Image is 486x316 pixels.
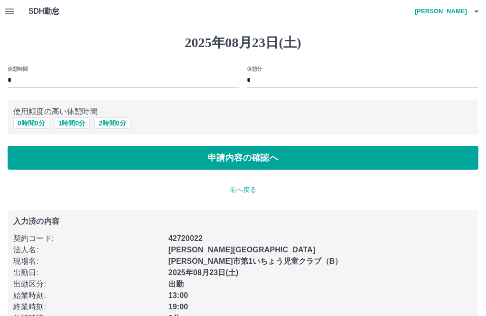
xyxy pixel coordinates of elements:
[168,234,203,242] b: 42720022
[168,291,188,299] b: 13:00
[168,257,343,265] b: [PERSON_NAME]市第1いちょう児童クラブ（B）
[8,35,478,51] h1: 2025年08月23日(土)
[13,290,163,301] p: 始業時刻 :
[13,233,163,244] p: 契約コード :
[94,117,131,129] button: 2時間0分
[13,278,163,290] p: 出勤区分 :
[168,246,316,254] b: [PERSON_NAME][GEOGRAPHIC_DATA]
[13,256,163,267] p: 現場名 :
[168,268,239,277] b: 2025年08月23日(土)
[13,218,473,225] p: 入力済の内容
[54,117,90,129] button: 1時間0分
[168,303,188,311] b: 19:00
[8,65,28,72] label: 休憩時間
[247,65,262,72] label: 休憩分
[8,146,478,170] button: 申請内容の確認へ
[168,280,184,288] b: 出勤
[13,301,163,313] p: 終業時刻 :
[13,267,163,278] p: 出勤日 :
[13,117,49,129] button: 0時間0分
[8,185,478,195] p: 前へ戻る
[13,244,163,256] p: 法人名 :
[13,106,473,117] p: 使用頻度の高い休憩時間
